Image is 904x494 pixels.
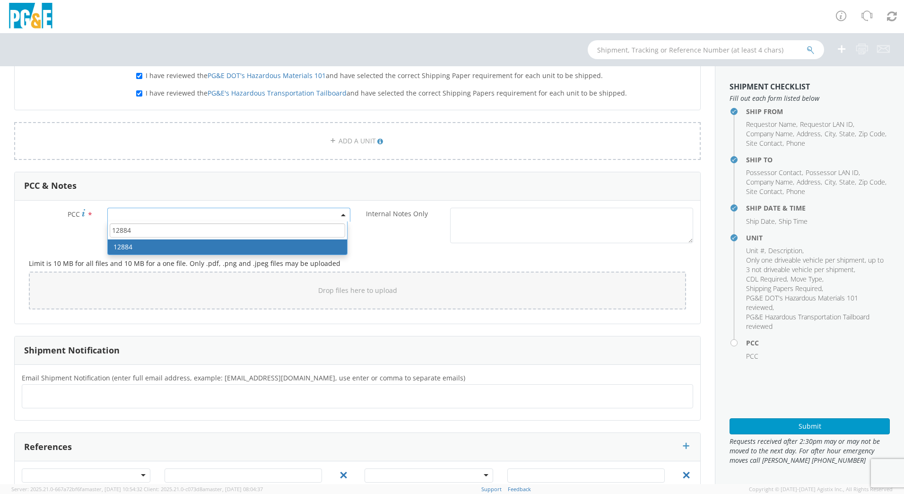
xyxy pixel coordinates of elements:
li: , [859,177,887,187]
h4: PCC [746,339,890,346]
strong: Shipment Checklist [730,81,810,92]
span: I have reviewed the and have selected the correct Shipping Papers requirement for each unit to be... [146,88,627,97]
span: Ship Time [779,217,808,226]
li: , [800,120,854,129]
span: Phone [786,187,805,196]
li: , [746,284,823,293]
span: Internal Notes Only [366,209,428,218]
li: , [825,177,837,187]
input: Shipment, Tracking or Reference Number (at least 4 chars) [588,40,824,59]
span: Email Shipment Notification (enter full email address, example: jdoe01@agistix.com, use enter or ... [22,373,465,382]
span: City [825,129,835,138]
h4: Ship From [746,108,890,115]
li: , [825,129,837,139]
span: Zip Code [859,177,885,186]
a: Support [481,485,502,493]
li: , [746,139,784,148]
span: Site Contact [746,139,782,148]
li: , [746,274,788,284]
h3: PCC & Notes [24,181,77,191]
button: Submit [730,418,890,434]
span: Address [797,129,821,138]
span: PCC [68,210,80,219]
span: Requestor LAN ID [800,120,853,129]
li: , [746,177,794,187]
li: 12884 [108,239,347,255]
span: Possessor LAN ID [806,168,859,177]
span: Company Name [746,177,793,186]
li: , [746,217,776,226]
li: , [768,246,804,256]
span: Move Type [791,274,822,283]
span: Requests received after 2:30pm may or may not be moved to the next day. For after hour emergency ... [730,437,890,465]
img: pge-logo-06675f144f4cfa6a6814.png [7,3,54,31]
li: , [746,129,794,139]
span: master, [DATE] 10:54:32 [85,485,142,493]
span: Only one driveable vehicle per shipment, up to 3 not driveable vehicle per shipment [746,256,884,274]
span: Unit # [746,246,765,255]
span: Fill out each form listed below [730,94,890,103]
li: , [746,246,766,256]
span: State [839,129,855,138]
span: Drop files here to upload [318,286,397,295]
span: Address [797,177,821,186]
a: Feedback [508,485,531,493]
span: CDL Required [746,274,787,283]
input: I have reviewed thePG&E DOT's Hazardous Materials 101and have selected the correct Shipping Paper... [136,73,142,79]
span: State [839,177,855,186]
span: I have reviewed the and have selected the correct Shipping Paper requirement for each unit to be ... [146,71,603,80]
span: City [825,177,835,186]
li: , [746,168,803,177]
li: , [746,293,887,312]
span: Shipping Papers Required [746,284,822,293]
span: Requestor Name [746,120,796,129]
a: PG&E's Hazardous Transportation Tailboard [208,88,347,97]
li: , [859,129,887,139]
span: Phone [786,139,805,148]
span: Zip Code [859,129,885,138]
span: PG&E Hazardous Transportation Tailboard reviewed [746,312,869,331]
li: , [746,187,784,196]
span: Server: 2025.21.0-667a72bf6fa [11,485,142,493]
span: Copyright © [DATE]-[DATE] Agistix Inc., All Rights Reserved [749,485,893,493]
li: , [746,256,887,274]
input: I have reviewed thePG&E's Hazardous Transportation Tailboardand have selected the correct Shippin... [136,90,142,97]
span: master, [DATE] 08:04:37 [205,485,263,493]
h3: Shipment Notification [24,346,120,355]
li: , [839,177,856,187]
span: Company Name [746,129,793,138]
span: Client: 2025.21.0-c073d8a [144,485,263,493]
li: , [746,120,798,129]
h3: References [24,442,72,452]
span: PG&E DOT's Hazardous Materials 101 reviewed [746,293,858,312]
span: Site Contact [746,187,782,196]
span: Description [768,246,802,255]
li: , [791,274,824,284]
a: ADD A UNIT [14,122,701,160]
h4: Ship Date & Time [746,204,890,212]
li: , [839,129,856,139]
span: Possessor Contact [746,168,802,177]
li: , [797,177,822,187]
a: PG&E DOT's Hazardous Materials 101 [208,71,326,80]
span: PCC [746,352,758,361]
h5: Limit is 10 MB for all files and 10 MB for a one file. Only .pdf, .png and .jpeg files may be upl... [29,260,686,267]
li: , [797,129,822,139]
h4: Unit [746,234,890,241]
span: Ship Date [746,217,775,226]
h4: Ship To [746,156,890,163]
li: , [806,168,860,177]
